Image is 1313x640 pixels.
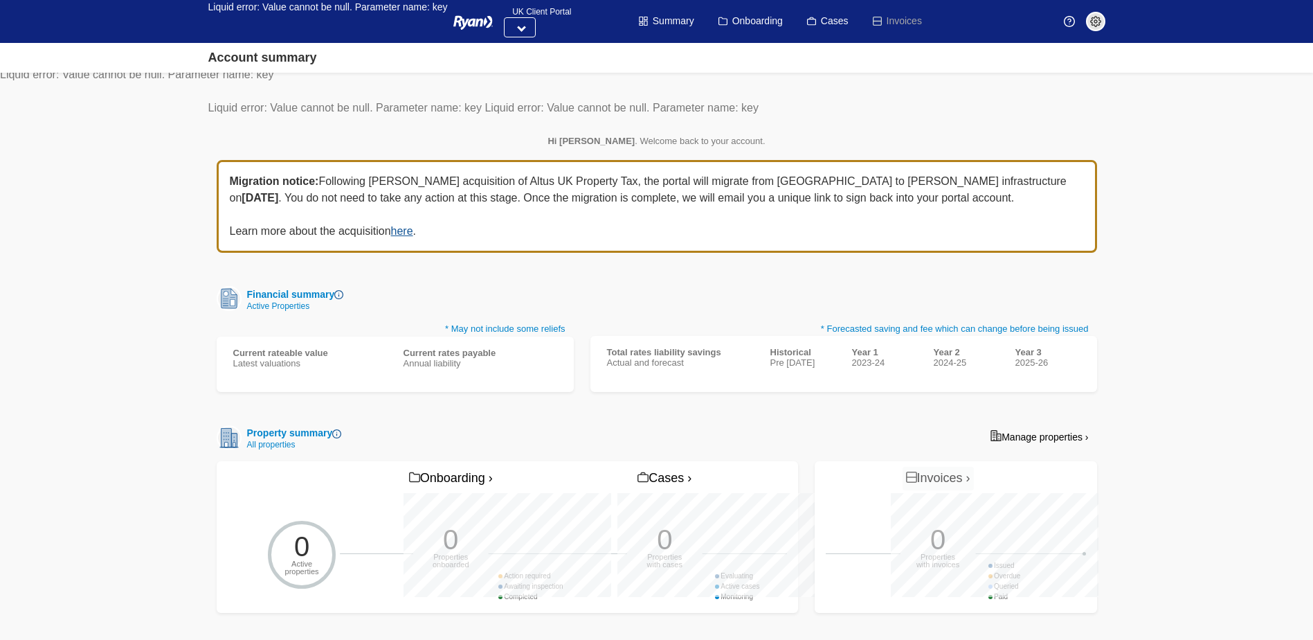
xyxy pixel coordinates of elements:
a: Onboarding › [406,467,496,490]
div: Total rates liability savings [607,347,754,357]
div: Current rates payable [404,348,557,358]
div: Year 1 [852,347,917,357]
div: Current rateable value [233,348,387,358]
a: here [391,225,413,237]
div: Annual liability [404,358,557,368]
a: Manage properties › [982,425,1096,447]
div: Year 2 [934,347,999,357]
div: 2024-25 [934,357,999,368]
div: Account summary [208,48,317,67]
div: Pre [DATE] [770,357,835,368]
p: . Welcome back to your account. [217,136,1097,146]
div: 2023-24 [852,357,917,368]
a: Cases › [634,467,695,490]
strong: Hi [PERSON_NAME] [547,136,635,146]
b: Migration notice: [230,175,319,187]
p: * Forecasted saving and fee which can change before being issued [590,322,1097,336]
img: settings [1090,16,1101,27]
div: Actual and forecast [607,357,754,368]
div: Active Properties [242,302,344,310]
div: Historical [770,347,835,357]
div: Financial summary [242,287,344,302]
b: [DATE] [242,192,278,204]
div: Property summary [242,426,342,441]
span: UK Client Portal [504,7,571,17]
div: All properties [242,441,342,449]
div: 2025-26 [1015,357,1080,368]
div: Following [PERSON_NAME] acquisition of Altus UK Property Tax, the portal will migrate from [GEOGR... [217,160,1097,253]
img: Help [1064,16,1075,27]
p: * May not include some reliefs [217,322,574,337]
div: Year 3 [1015,347,1080,357]
div: Latest valuations [233,358,387,368]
